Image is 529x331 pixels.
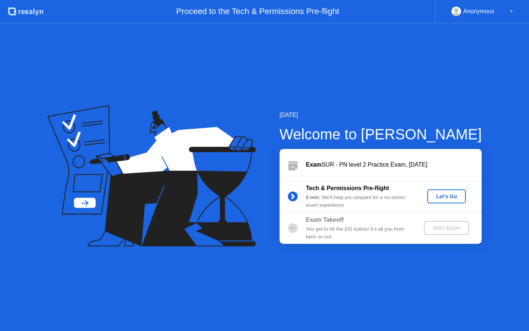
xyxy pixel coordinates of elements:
b: Exam [306,161,322,168]
b: 5 min [306,195,319,200]
div: You get to hit the GO button! It’s all you from here on out [306,225,412,241]
button: Let's Go [427,189,466,203]
b: Exam Takeoff [306,217,344,223]
div: Let's Go [430,193,463,199]
div: : We’ll help you prepare for a no-stress exam experience [306,194,412,209]
div: Anonymous [463,7,494,16]
b: Tech & Permissions Pre-flight [306,185,389,191]
div: SUR - PN level 2 Practice Exam, [DATE] [306,160,482,169]
button: Start Exam [424,221,469,235]
div: [DATE] [280,111,482,120]
div: Welcome to [PERSON_NAME] [280,123,482,145]
div: ▼ [510,7,513,16]
div: Start Exam [427,225,466,231]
